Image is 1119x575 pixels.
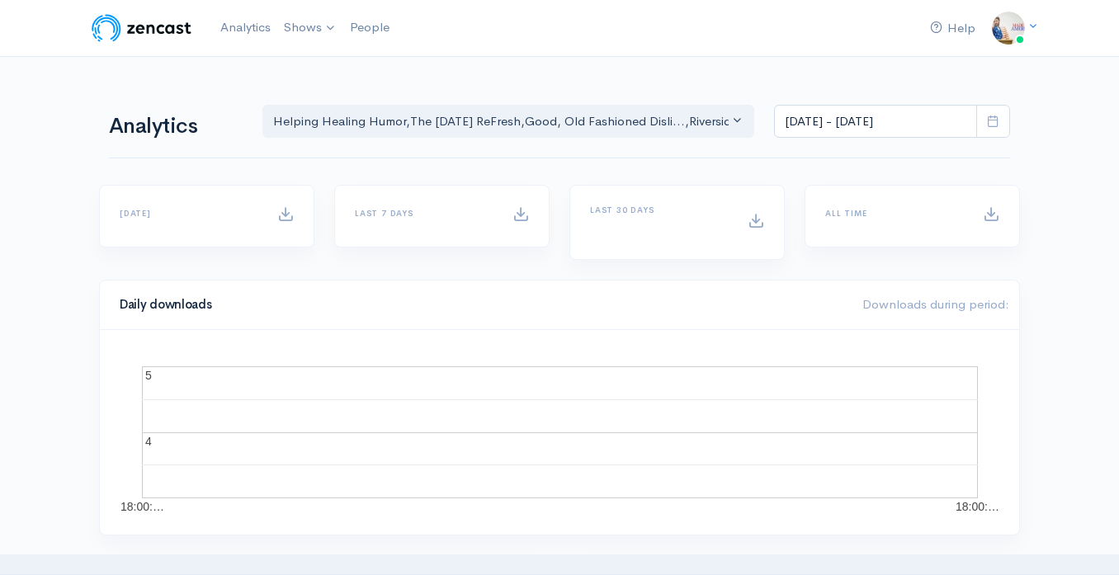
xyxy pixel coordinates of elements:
h6: Last 7 days [355,209,493,218]
img: ... [992,12,1025,45]
a: People [343,10,396,45]
a: Help [923,11,982,46]
button: Helping Healing Humor, The Friday ReFresh, Good, Old Fashioned Disli..., Riverside Knight Lights [262,105,754,139]
a: Shows [277,10,343,46]
text: 5 [145,369,152,382]
a: Analytics [214,10,277,45]
text: 18:00:… [120,500,164,513]
text: 18:00:… [956,500,999,513]
input: analytics date range selector [774,105,977,139]
h6: Last 30 days [590,205,728,214]
div: Helping Healing Humor , The [DATE] ReFresh , Good, Old Fashioned Disli... , Riverside Knight Lights [273,112,729,131]
img: ZenCast Logo [89,12,194,45]
h6: All time [825,209,963,218]
h4: Daily downloads [120,298,843,312]
text: 4 [145,435,152,448]
span: Downloads during period: [862,296,1009,312]
h6: [DATE] [120,209,257,218]
svg: A chart. [120,350,999,515]
h1: Analytics [109,115,243,139]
